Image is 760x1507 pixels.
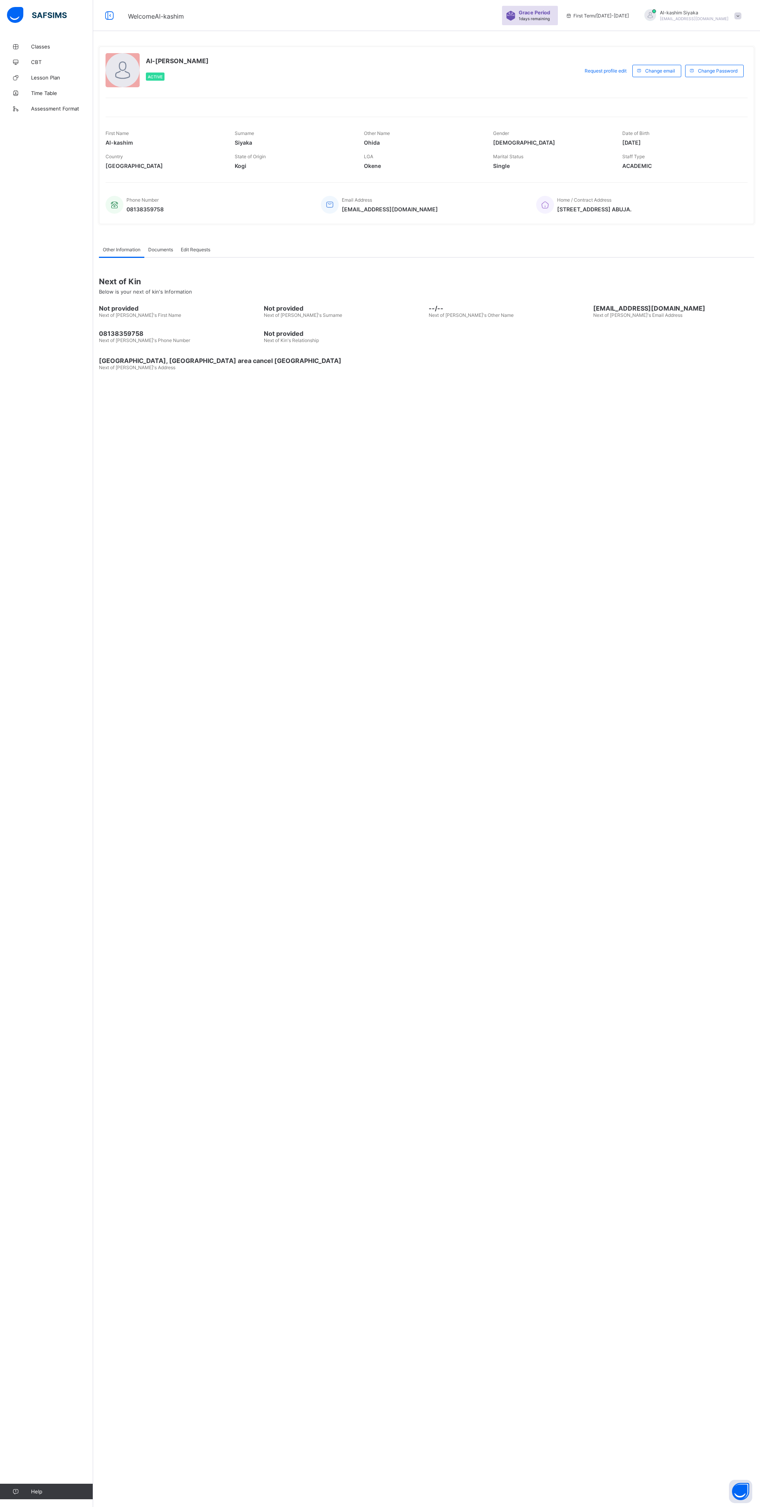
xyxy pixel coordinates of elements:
[31,43,93,50] span: Classes
[146,57,209,65] span: Al-[PERSON_NAME]
[264,330,425,337] span: Not provided
[622,130,649,136] span: Date of Birth
[99,357,754,365] span: [GEOGRAPHIC_DATA], [GEOGRAPHIC_DATA] area cancel [GEOGRAPHIC_DATA]
[7,7,67,23] img: safsims
[103,247,140,252] span: Other Information
[31,90,93,96] span: Time Table
[235,154,266,159] span: State of Origin
[698,68,737,74] span: Change Password
[99,304,260,312] span: Not provided
[645,68,675,74] span: Change email
[106,162,223,169] span: [GEOGRAPHIC_DATA]
[585,68,627,74] span: Request profile edit
[364,162,481,169] span: Okene
[99,330,260,337] span: 08138359758
[593,304,754,312] span: [EMAIL_ADDRESS][DOMAIN_NAME]
[729,1480,752,1503] button: Open asap
[31,74,93,81] span: Lesson Plan
[128,12,184,20] span: Welcome Al-kashim
[493,162,611,169] span: Single
[557,206,632,213] span: [STREET_ADDRESS] ABUJA.
[235,139,352,146] span: Siyaka
[637,9,745,22] div: Al-kashim Siyaka
[342,197,372,203] span: Email Address
[99,365,175,370] span: Next of [PERSON_NAME]'s Address
[106,139,223,146] span: Al-kashim
[493,154,523,159] span: Marital Status
[181,247,210,252] span: Edit Requests
[429,312,514,318] span: Next of [PERSON_NAME]'s Other Name
[364,139,481,146] span: Ohida
[126,197,159,203] span: Phone Number
[622,139,740,146] span: [DATE]
[364,154,373,159] span: LGA
[31,105,93,112] span: Assessment Format
[235,130,254,136] span: Surname
[31,59,93,65] span: CBT
[264,312,342,318] span: Next of [PERSON_NAME]'s Surname
[566,13,629,19] span: session/term information
[235,162,352,169] span: Kogi
[506,11,516,21] img: sticker-purple.71386a28dfed39d6af7621340158ba97.svg
[557,197,611,203] span: Home / Contract Address
[99,289,192,295] span: Below is your next of kin's Information
[493,130,509,136] span: Gender
[342,206,438,213] span: [EMAIL_ADDRESS][DOMAIN_NAME]
[106,130,129,136] span: First Name
[519,10,550,16] span: Grace Period
[429,304,590,312] span: --/--
[264,304,425,312] span: Not provided
[106,154,123,159] span: Country
[99,277,754,286] span: Next of Kin
[593,312,682,318] span: Next of [PERSON_NAME]'s Email Address
[264,337,319,343] span: Next of Kin's Relationship
[660,16,729,21] span: [EMAIL_ADDRESS][DOMAIN_NAME]
[126,206,164,213] span: 08138359758
[99,312,181,318] span: Next of [PERSON_NAME]'s First Name
[493,139,611,146] span: [DEMOGRAPHIC_DATA]
[622,154,645,159] span: Staff Type
[148,247,173,252] span: Documents
[519,16,550,21] span: 1 days remaining
[622,162,740,169] span: ACADEMIC
[31,1488,93,1495] span: Help
[364,130,390,136] span: Other Name
[660,10,729,16] span: Al-kashim Siyaka
[99,337,190,343] span: Next of [PERSON_NAME]'s Phone Number
[148,74,163,79] span: Active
